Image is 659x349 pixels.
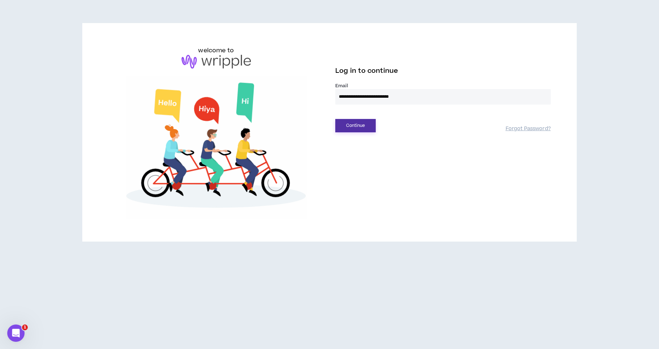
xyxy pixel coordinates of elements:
[335,66,398,75] span: Log in to continue
[108,76,324,218] img: Welcome to Wripple
[182,55,251,69] img: logo-brand.png
[22,324,28,330] span: 1
[198,46,234,55] h6: welcome to
[335,119,376,132] button: Continue
[335,83,551,89] label: Email
[7,324,25,342] iframe: Intercom live chat
[506,125,551,132] a: Forgot Password?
